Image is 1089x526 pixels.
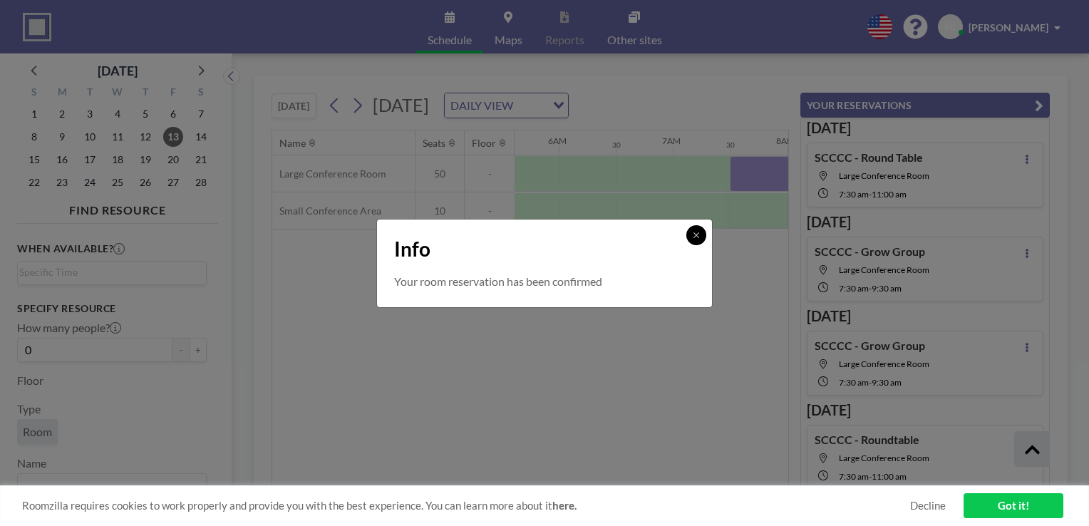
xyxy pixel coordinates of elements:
[964,493,1063,518] a: Got it!
[394,273,695,290] p: Your room reservation has been confirmed
[394,237,430,262] span: Info
[22,499,910,512] span: Roomzilla requires cookies to work properly and provide you with the best experience. You can lea...
[910,499,946,512] a: Decline
[552,499,577,512] a: here.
